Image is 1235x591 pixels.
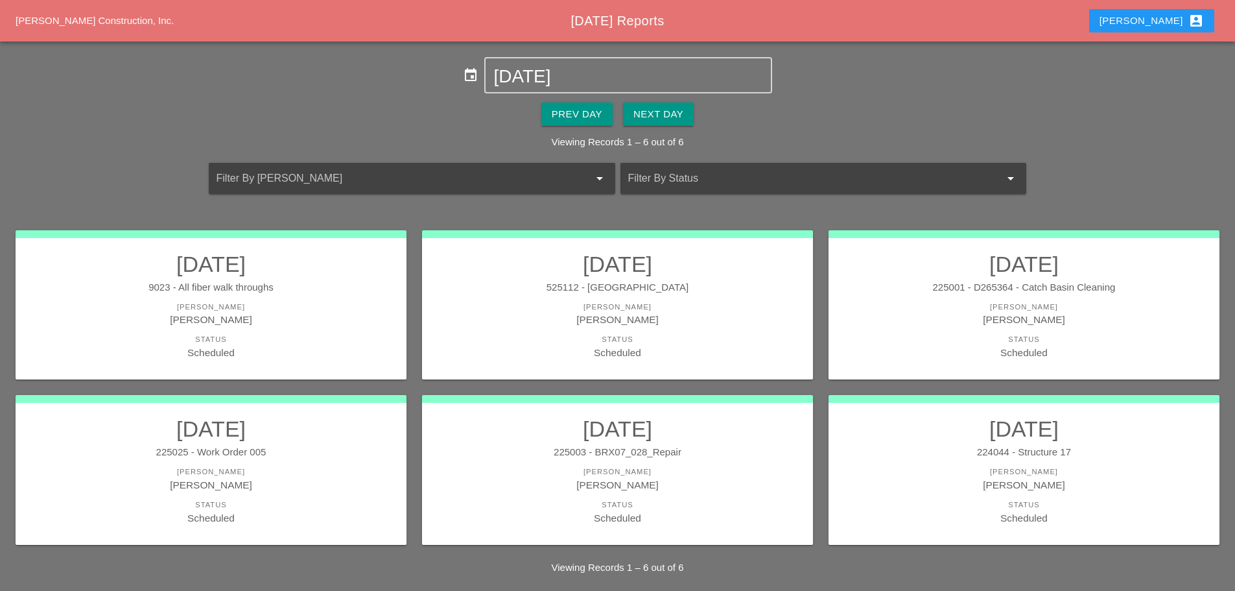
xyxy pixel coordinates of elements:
div: Scheduled [435,511,800,525]
div: Scheduled [29,511,394,525]
h2: [DATE] [435,416,800,442]
div: [PERSON_NAME] [29,312,394,327]
div: Next Day [633,107,683,122]
div: Scheduled [841,511,1206,525]
a: [DATE]225025 - Work Order 005[PERSON_NAME][PERSON_NAME]StatusScheduled [29,416,394,525]
div: Status [435,500,800,511]
a: [DATE]225003 - BRX07_028_Repair[PERSON_NAME][PERSON_NAME]StatusScheduled [435,416,800,525]
div: 525112 - [GEOGRAPHIC_DATA] [435,280,800,295]
input: Select Date [493,66,762,87]
h2: [DATE] [841,251,1206,277]
h2: [DATE] [841,416,1206,442]
a: [DATE]224044 - Structure 17[PERSON_NAME][PERSON_NAME]StatusScheduled [841,416,1206,525]
button: [PERSON_NAME] [1089,9,1214,32]
div: 224044 - Structure 17 [841,445,1206,460]
div: [PERSON_NAME] [1100,13,1204,29]
h2: [DATE] [29,416,394,442]
div: Scheduled [29,345,394,360]
div: [PERSON_NAME] [29,466,394,477]
div: [PERSON_NAME] [29,477,394,492]
div: [PERSON_NAME] [841,312,1206,327]
div: 9023 - All fiber walk throughs [29,280,394,295]
div: Status [841,500,1206,511]
i: account_box [1188,13,1204,29]
a: [PERSON_NAME] Construction, Inc. [16,15,174,26]
i: arrow_drop_down [1003,171,1018,186]
div: [PERSON_NAME] [435,312,800,327]
div: 225001 - D265364 - Catch Basin Cleaning [841,280,1206,295]
div: Status [29,500,394,511]
span: [DATE] Reports [570,14,664,28]
div: [PERSON_NAME] [841,477,1206,492]
div: [PERSON_NAME] [29,302,394,313]
div: [PERSON_NAME] [841,466,1206,477]
h2: [DATE] [29,251,394,277]
h2: [DATE] [435,251,800,277]
div: 225025 - Work Order 005 [29,445,394,460]
div: [PERSON_NAME] [435,302,800,313]
div: Scheduled [435,345,800,360]
div: Status [435,334,800,345]
div: Status [29,334,394,345]
div: Status [841,334,1206,345]
a: [DATE]225001 - D265364 - Catch Basin Cleaning[PERSON_NAME][PERSON_NAME]StatusScheduled [841,251,1206,360]
div: Scheduled [841,345,1206,360]
div: [PERSON_NAME] [435,477,800,492]
div: [PERSON_NAME] [435,466,800,477]
button: Prev Day [541,103,613,126]
div: Prev Day [552,107,602,122]
i: arrow_drop_down [592,171,607,186]
a: [DATE]9023 - All fiber walk throughs[PERSON_NAME][PERSON_NAME]StatusScheduled [29,251,394,360]
a: [DATE]525112 - [GEOGRAPHIC_DATA][PERSON_NAME][PERSON_NAME]StatusScheduled [435,251,800,360]
button: Next Day [623,103,694,126]
i: event [463,67,478,83]
div: [PERSON_NAME] [841,302,1206,313]
div: 225003 - BRX07_028_Repair [435,445,800,460]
